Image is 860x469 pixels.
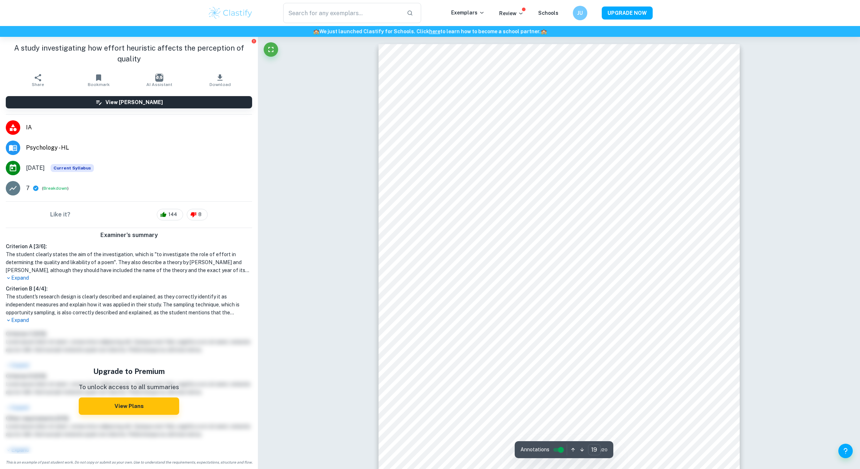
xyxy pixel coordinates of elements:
[451,9,485,17] p: Exemplars
[43,185,67,192] button: Breakdown
[6,250,252,274] h1: The student clearly states the aim of the investigation, which is "to investigate the role of eff...
[157,209,183,220] div: 144
[51,164,94,172] span: Current Syllabus
[68,70,129,90] button: Bookmark
[541,29,547,34] span: 🏫
[6,242,252,250] h6: Criterion A [ 3 / 6 ]:
[26,184,30,193] p: 7
[601,447,608,453] span: / 20
[283,3,401,23] input: Search for any exemplars...
[838,444,853,458] button: Help and Feedback
[6,317,252,324] p: Expand
[26,164,45,172] span: [DATE]
[105,98,163,106] h6: View [PERSON_NAME]
[146,82,172,87] span: AI Assistant
[42,185,69,192] span: ( )
[6,274,252,282] p: Expand
[32,82,44,87] span: Share
[6,293,252,317] h1: The student's research design is clearly described and explained, as they correctly identify it a...
[8,70,68,90] button: Share
[209,82,231,87] span: Download
[499,9,524,17] p: Review
[6,285,252,293] h6: Criterion B [ 4 / 4 ]:
[164,211,181,218] span: 144
[313,29,319,34] span: 🏫
[26,123,252,132] span: IA
[155,74,163,82] img: AI Assistant
[573,6,587,20] button: JU
[88,82,110,87] span: Bookmark
[79,366,179,377] h5: Upgrade to Premium
[3,231,255,240] h6: Examiner's summary
[50,210,70,219] h6: Like it?
[1,27,859,35] h6: We just launched Clastify for Schools. Click to learn how to become a school partner.
[208,6,254,20] img: Clastify logo
[79,383,179,392] p: To unlock access to all summaries
[602,7,653,20] button: UPGRADE NOW
[3,460,255,465] span: This is an example of past student work. Do not copy or submit as your own. Use to understand the...
[26,143,252,152] span: Psychology - HL
[264,42,278,57] button: Fullscreen
[190,70,250,90] button: Download
[251,38,256,44] button: Report issue
[520,446,549,453] span: Annotations
[6,43,252,64] h1: A study investigating how effort heuristic affects the perception of quality
[51,164,94,172] div: This exemplar is based on the current syllabus. Feel free to refer to it for inspiration/ideas wh...
[6,96,252,108] button: View [PERSON_NAME]
[79,397,179,415] button: View Plans
[194,211,206,218] span: 8
[187,209,208,220] div: 8
[129,70,190,90] button: AI Assistant
[576,9,584,17] h6: JU
[429,29,440,34] a: here
[538,10,558,16] a: Schools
